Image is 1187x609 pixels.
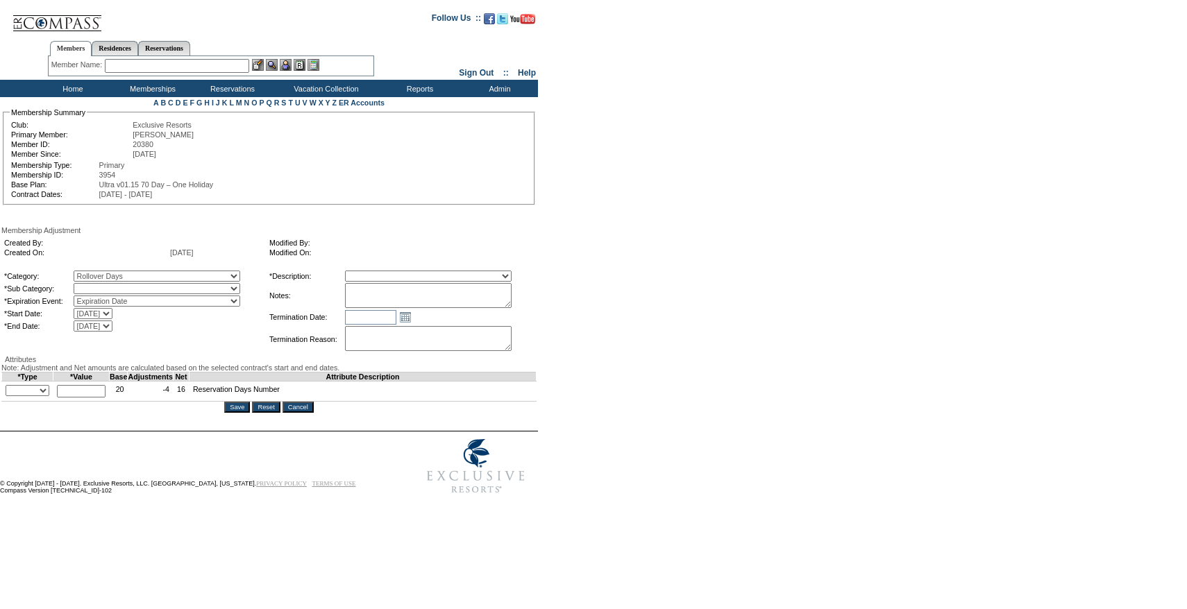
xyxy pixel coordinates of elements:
[280,59,292,71] img: Impersonate
[269,326,344,352] td: Termination Reason:
[229,98,233,107] a: L
[4,248,169,257] td: Created On:
[244,98,250,107] a: N
[216,98,220,107] a: J
[153,98,158,107] a: A
[11,180,98,189] td: Base Plan:
[484,13,495,24] img: Become our fan on Facebook
[133,150,156,158] span: [DATE]
[497,17,508,26] a: Follow us on Twitter
[2,372,53,381] td: *Type
[295,98,301,107] a: U
[510,17,535,26] a: Subscribe to our YouTube Channel
[133,140,153,148] span: 20380
[176,98,181,107] a: D
[269,283,344,308] td: Notes:
[269,248,529,257] td: Modified On:
[189,381,536,402] td: Reservation Days Number
[269,271,344,282] td: *Description:
[128,372,174,381] td: Adjustments
[4,295,72,307] td: *Expiration Event:
[174,372,190,381] td: Net
[497,13,508,24] img: Follow us on Twitter
[459,68,494,78] a: Sign Out
[170,248,194,257] span: [DATE]
[4,308,72,319] td: *Start Date:
[458,80,538,97] td: Admin
[11,190,98,198] td: Contract Dates:
[99,171,116,179] span: 3954
[190,98,194,107] a: F
[99,180,214,189] span: Ultra v01.15 70 Day – One Holiday
[339,98,385,107] a: ER Accounts
[256,480,307,487] a: PRIVACY POLICY
[11,140,131,148] td: Member ID:
[332,98,337,107] a: Z
[11,121,131,129] td: Club:
[266,98,271,107] a: Q
[432,12,481,28] td: Follow Us ::
[10,108,87,117] legend: Membership Summary
[204,98,210,107] a: H
[4,239,169,247] td: Created By:
[222,98,228,107] a: K
[128,381,174,402] td: -4
[269,309,344,325] td: Termination Date:
[92,41,138,55] a: Residences
[183,98,187,107] a: E
[110,381,128,402] td: 20
[1,355,537,363] div: Attributes
[312,480,356,487] a: TERMS OF USE
[133,130,194,139] span: [PERSON_NAME]
[51,59,105,71] div: Member Name:
[138,41,190,55] a: Reservations
[251,98,257,107] a: O
[518,68,536,78] a: Help
[50,41,92,56] a: Members
[378,80,458,97] td: Reports
[212,98,214,107] a: I
[326,98,330,107] a: Y
[12,3,102,32] img: Compass Home
[281,98,286,107] a: S
[398,309,413,325] a: Open the calendar popup.
[266,59,278,71] img: View
[110,372,128,381] td: Base
[1,363,537,372] div: Note: Adjustment and Net amounts are calculated based on the selected contract's start and end da...
[414,431,538,501] img: Exclusive Resorts
[510,14,535,24] img: Subscribe to our YouTube Channel
[274,98,280,107] a: R
[252,59,264,71] img: b_edit.gif
[191,80,271,97] td: Reservations
[196,98,202,107] a: G
[1,226,537,234] div: Membership Adjustment
[310,98,317,107] a: W
[133,121,192,129] span: Exclusive Resorts
[484,17,495,26] a: Become our fan on Facebook
[53,372,110,381] td: *Value
[189,372,536,381] td: Attribute Description
[303,98,308,107] a: V
[294,59,305,71] img: Reservations
[308,59,319,71] img: b_calculator.gif
[11,171,98,179] td: Membership ID:
[4,320,72,332] td: *End Date:
[283,402,314,413] input: Cancel
[319,98,323,107] a: X
[111,80,191,97] td: Memberships
[260,98,264,107] a: P
[224,402,250,413] input: Save
[168,98,174,107] a: C
[11,130,131,139] td: Primary Member:
[4,283,72,294] td: *Sub Category:
[288,98,293,107] a: T
[174,381,190,402] td: 16
[11,150,131,158] td: Member Since:
[4,271,72,282] td: *Category:
[271,80,378,97] td: Vacation Collection
[160,98,166,107] a: B
[269,239,529,247] td: Modified By:
[99,190,153,198] span: [DATE] - [DATE]
[252,402,280,413] input: Reset
[11,161,98,169] td: Membership Type:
